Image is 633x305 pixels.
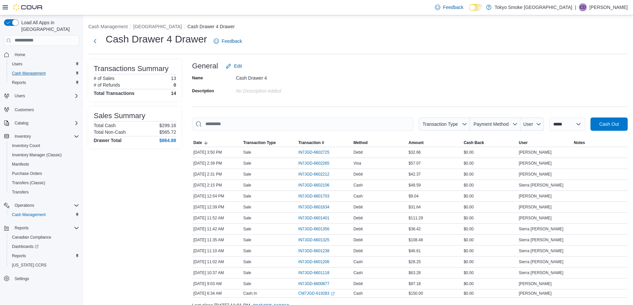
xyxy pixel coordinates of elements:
[462,258,517,266] div: $0.00
[298,203,336,211] button: IN7JGD-6601634
[354,161,361,166] span: Visa
[579,3,587,11] div: Corey Despres
[192,159,242,167] div: [DATE] 2:39 PM
[19,19,79,33] span: Load All Apps in [GEOGRAPHIC_DATA]
[354,183,363,188] span: Cash
[409,226,421,232] span: $38.42
[243,215,251,221] p: Sale
[106,33,207,46] h1: Cash Drawer 4 Drawer
[222,38,242,44] span: Feedback
[9,252,79,260] span: Reports
[409,270,421,275] span: $63.28
[590,117,628,131] button: Cash Out
[243,248,251,254] p: Sale
[354,237,363,243] span: Debit
[519,226,563,232] span: Sierra [PERSON_NAME]
[519,140,528,145] span: User
[192,117,413,131] input: This is a search bar. As you type, the results lower in the page will automatically filter.
[236,73,325,81] div: Cash Drawer 4
[9,188,79,196] span: Transfers
[298,259,329,265] span: IN7JGD-6601206
[12,152,62,158] span: Inventory Manager (Classic)
[298,236,336,244] button: IN7JGD-6601325
[409,150,421,155] span: $32.66
[298,204,329,210] span: IN7JGD-6601634
[192,148,242,156] div: [DATE] 3:50 PM
[192,214,242,222] div: [DATE] 11:52 AM
[580,3,585,11] span: CD
[589,3,628,11] p: [PERSON_NAME]
[409,248,421,254] span: $46.61
[192,139,242,147] button: Date
[462,170,517,178] div: $0.00
[409,291,423,296] span: $150.00
[519,193,552,199] span: [PERSON_NAME]
[409,172,421,177] span: $42.37
[7,150,82,160] button: Inventory Manager (Classic)
[192,192,242,200] div: [DATE] 12:54 PM
[298,192,336,200] button: IN7JGD-6601703
[1,50,82,59] button: Home
[298,280,336,288] button: IN7JGD-6600877
[171,91,176,96] h4: 14
[9,170,79,178] span: Purchase Orders
[419,117,470,131] button: Transaction Type
[173,82,176,88] p: 0
[12,263,47,268] span: [US_STATE] CCRS
[192,75,203,81] label: Name
[9,69,48,77] a: Cash Management
[574,140,585,145] span: Notes
[298,140,324,145] span: Transaction #
[12,51,28,59] a: Home
[12,50,79,59] span: Home
[12,71,46,76] span: Cash Management
[298,170,336,178] button: IN7JGD-6602212
[133,24,182,29] button: [GEOGRAPHIC_DATA]
[94,129,126,135] h6: Total Non-Cash
[12,201,37,209] button: Operations
[94,82,120,88] h6: # of Refunds
[9,170,45,178] a: Purchase Orders
[12,80,26,85] span: Reports
[9,160,79,168] span: Manifests
[159,129,176,135] p: $565.72
[243,150,251,155] p: Sale
[12,132,34,140] button: Inventory
[519,204,552,210] span: [PERSON_NAME]
[193,140,202,145] span: Date
[9,179,48,187] a: Transfers (Classic)
[575,3,576,11] p: |
[243,183,251,188] p: Sale
[12,105,79,114] span: Customers
[192,62,218,70] h3: General
[354,140,368,145] span: Method
[7,242,82,251] a: Dashboards
[192,170,242,178] div: [DATE] 2:31 PM
[7,210,82,219] button: Cash Management
[1,201,82,210] button: Operations
[9,261,79,269] span: Washington CCRS
[519,215,552,221] span: [PERSON_NAME]
[94,138,122,143] h4: Drawer Total
[462,192,517,200] div: $0.00
[298,161,329,166] span: IN7JGD-6602265
[354,291,363,296] span: Cash
[9,243,79,251] span: Dashboards
[243,161,251,166] p: Sale
[1,132,82,141] button: Inventory
[7,69,82,78] button: Cash Management
[9,261,49,269] a: [US_STATE] CCRS
[298,181,336,189] button: IN7JGD-6602106
[298,172,329,177] span: IN7JGD-6602212
[1,274,82,283] button: Settings
[12,274,79,283] span: Settings
[94,91,135,96] h4: Total Transactions
[243,237,251,243] p: Sale
[15,120,28,126] span: Catalog
[462,203,517,211] div: $0.00
[15,276,29,281] span: Settings
[298,215,329,221] span: IN7JGD-6601401
[1,118,82,128] button: Catalog
[519,183,563,188] span: Sierra [PERSON_NAME]
[409,281,421,286] span: $97.18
